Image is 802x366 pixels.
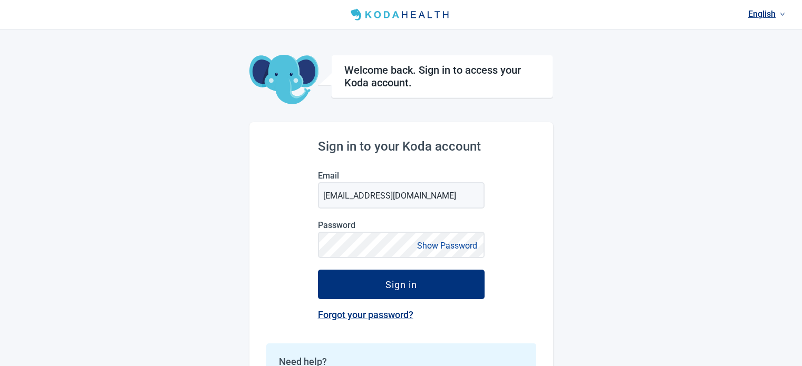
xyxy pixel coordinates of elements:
[318,309,413,320] a: Forgot your password?
[318,171,485,181] label: Email
[318,220,485,230] label: Password
[344,64,540,89] h1: Welcome back. Sign in to access your Koda account.
[346,6,455,23] img: Koda Health
[744,5,789,23] a: Current language: English
[318,139,485,154] h2: Sign in to your Koda account
[780,12,785,17] span: down
[385,279,417,290] div: Sign in
[249,55,318,105] img: Koda Elephant
[414,239,480,253] button: Show Password
[318,270,485,299] button: Sign in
